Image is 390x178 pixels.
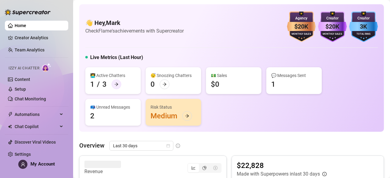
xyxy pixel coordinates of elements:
span: My Account [30,161,55,167]
div: 3K [349,22,378,31]
a: Home [15,23,26,28]
span: Izzy AI Chatter [9,65,39,71]
a: Content [15,77,30,82]
div: 👩‍💻 Active Chatters [90,72,136,79]
h4: 👋 Hey, Mark [85,19,184,27]
div: $0 [211,79,219,89]
div: 1 [90,79,94,89]
a: Team Analytics [15,47,44,52]
span: dollar-circle [213,166,218,170]
span: arrow-right [114,82,119,86]
span: Automations [15,110,58,119]
div: 3 [102,79,107,89]
img: AI Chatter [42,63,51,72]
a: Creator Analytics [15,33,63,43]
div: 💵 Sales [211,72,257,79]
div: $20K [318,22,347,31]
a: Settings [15,152,31,157]
img: purple-badge-B9DA21FR.svg [318,12,347,42]
div: Risk Status [151,104,196,110]
article: $22,828 [237,161,327,170]
span: arrow-right [162,82,167,86]
a: Setup [15,87,26,92]
div: 2 [90,111,94,121]
a: Chat Monitoring [15,96,46,101]
span: info-circle [322,172,327,176]
div: Total Fans [349,32,378,36]
div: segmented control [187,163,222,173]
article: Revenue [84,168,121,175]
img: blue-badge-DgoSNQY1.svg [349,12,378,42]
article: Overview [79,141,105,150]
article: Made with Superpowers in last 30 days [237,170,320,178]
div: 1 [271,79,275,89]
div: 💬 Messages Sent [271,72,317,79]
h5: Live Metrics (Last Hour) [90,54,143,61]
span: Chat Copilot [15,122,58,131]
div: 😴 Snoozing Chatters [151,72,196,79]
a: Discover Viral Videos [15,140,56,145]
span: info-circle [176,144,180,148]
div: Monthly Sales [318,32,347,36]
div: Agency [287,16,316,21]
div: 0 [151,79,155,89]
span: pie-chart [202,166,207,170]
span: Last 30 days [113,141,170,150]
img: bronze-badge-qSZam9Wu.svg [287,12,316,42]
div: $20K [287,22,316,31]
div: Creator [349,16,378,21]
div: Monthly Sales [287,32,316,36]
div: 📪 Unread Messages [90,104,136,110]
img: logo-BBDzfeDw.svg [5,9,51,15]
article: Check Flame's achievements with Supercreator [85,27,184,35]
span: thunderbolt [8,112,13,117]
span: line-chart [191,166,196,170]
span: user [21,162,25,167]
div: Creator [318,16,347,21]
img: Chat Copilot [8,124,12,129]
span: arrow-right [185,114,189,118]
span: calendar [166,144,170,148]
